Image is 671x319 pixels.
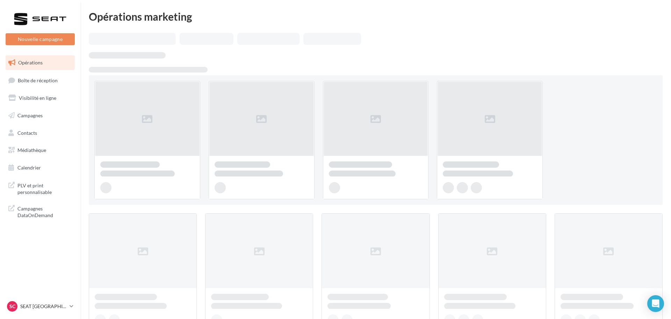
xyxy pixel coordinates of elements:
span: Opérations [18,60,43,65]
a: Campagnes DataOnDemand [4,201,76,222]
a: Visibilité en ligne [4,91,76,105]
span: PLV et print personnalisable [17,181,72,196]
a: SC SEAT [GEOGRAPHIC_DATA] [6,300,75,313]
button: Nouvelle campagne [6,33,75,45]
span: Campagnes [17,112,43,118]
span: SC [9,303,15,310]
a: Médiathèque [4,143,76,158]
span: Calendrier [17,165,41,171]
a: Boîte de réception [4,73,76,88]
span: Contacts [17,130,37,136]
a: Opérations [4,55,76,70]
a: Campagnes [4,108,76,123]
span: Boîte de réception [18,77,58,83]
a: Contacts [4,126,76,140]
div: Opérations marketing [89,11,663,22]
a: Calendrier [4,160,76,175]
div: Open Intercom Messenger [647,295,664,312]
span: Campagnes DataOnDemand [17,204,72,219]
span: Visibilité en ligne [19,95,56,101]
a: PLV et print personnalisable [4,178,76,199]
span: Médiathèque [17,147,46,153]
p: SEAT [GEOGRAPHIC_DATA] [20,303,67,310]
